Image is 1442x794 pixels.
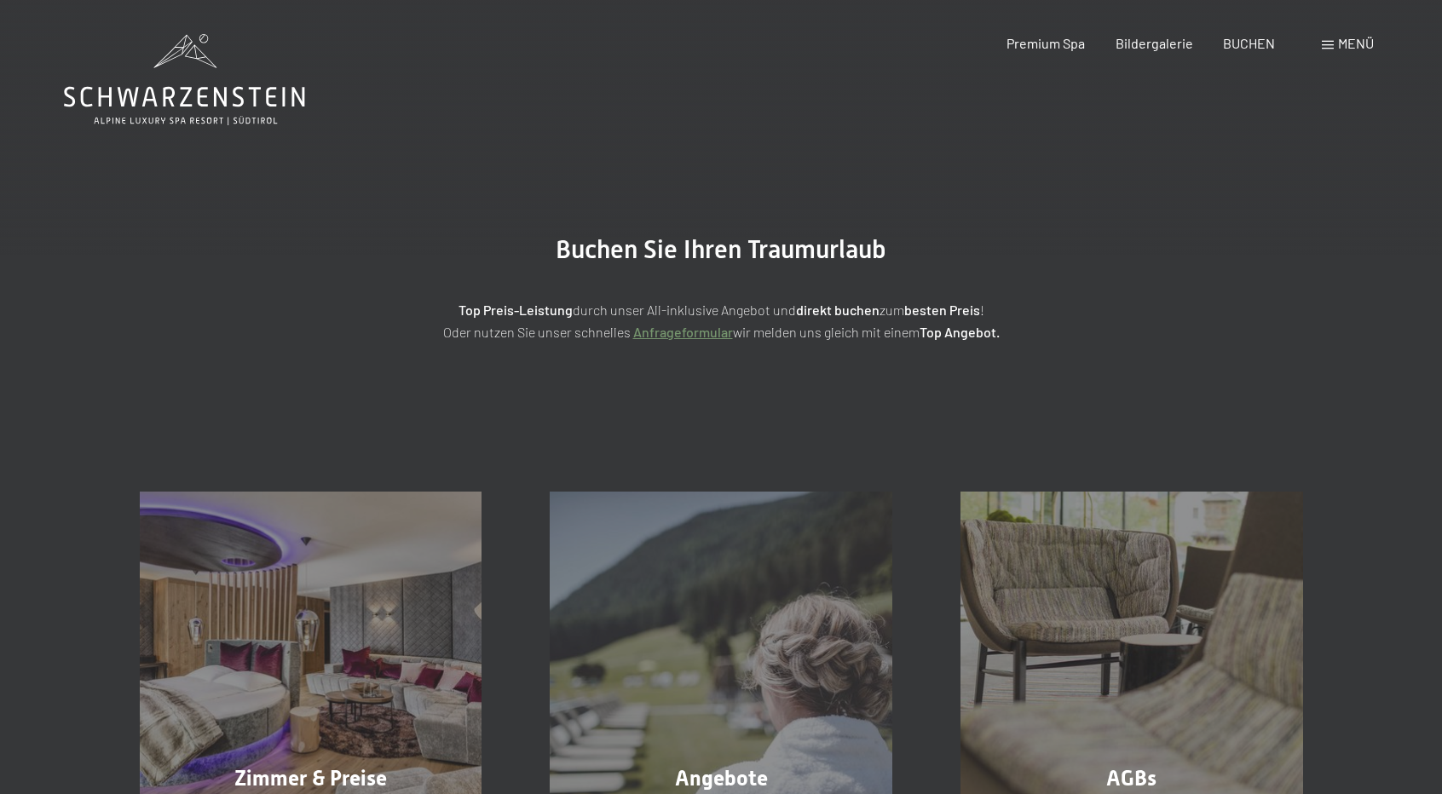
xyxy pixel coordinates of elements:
[1007,35,1085,51] a: Premium Spa
[1106,766,1156,791] span: AGBs
[1223,35,1275,51] a: BUCHEN
[556,234,886,264] span: Buchen Sie Ihren Traumurlaub
[796,302,880,318] strong: direkt buchen
[633,324,733,340] a: Anfrageformular
[459,302,573,318] strong: Top Preis-Leistung
[1116,35,1193,51] a: Bildergalerie
[234,766,387,791] span: Zimmer & Preise
[920,324,1000,340] strong: Top Angebot.
[904,302,980,318] strong: besten Preis
[675,766,768,791] span: Angebote
[295,299,1147,342] p: durch unser All-inklusive Angebot und zum ! Oder nutzen Sie unser schnelles wir melden uns gleich...
[1338,35,1374,51] span: Menü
